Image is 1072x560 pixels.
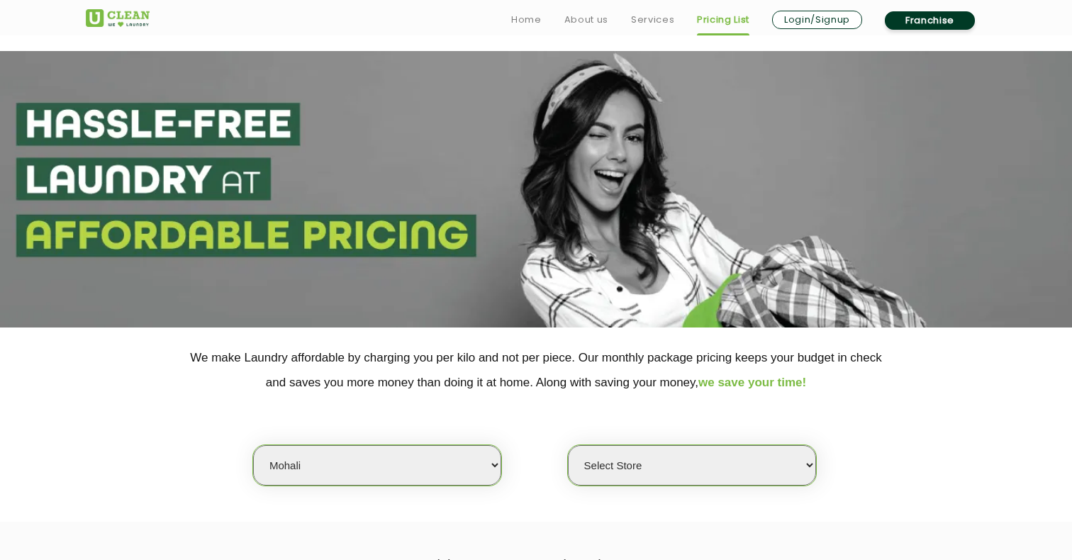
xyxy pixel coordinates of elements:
[511,11,542,28] a: Home
[772,11,862,29] a: Login/Signup
[698,376,806,389] span: we save your time!
[564,11,608,28] a: About us
[86,345,986,395] p: We make Laundry affordable by charging you per kilo and not per piece. Our monthly package pricin...
[631,11,674,28] a: Services
[86,9,150,27] img: UClean Laundry and Dry Cleaning
[697,11,749,28] a: Pricing List
[885,11,975,30] a: Franchise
